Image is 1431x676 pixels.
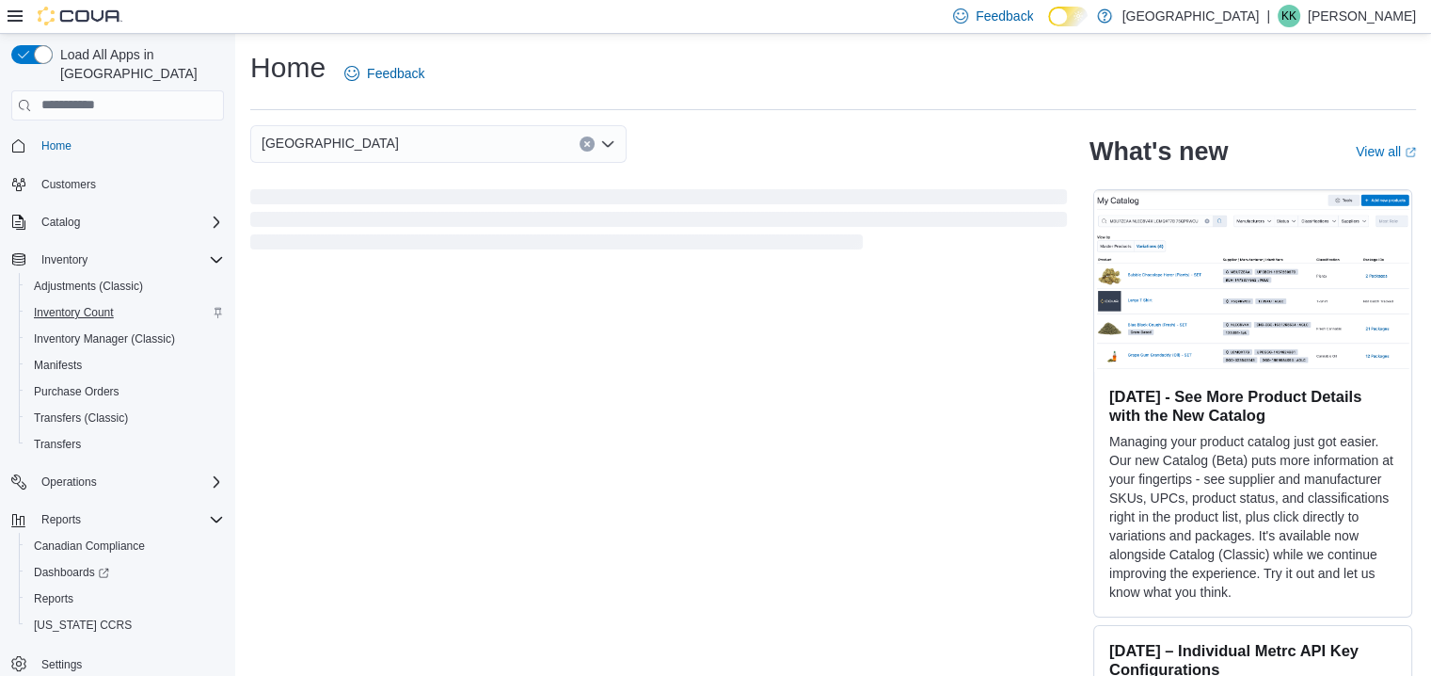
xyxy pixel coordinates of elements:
[26,407,224,429] span: Transfers (Classic)
[1405,147,1416,158] svg: External link
[34,211,224,233] span: Catalog
[26,354,224,377] span: Manifests
[34,508,224,531] span: Reports
[26,275,151,298] a: Adjustments (Classic)
[19,299,231,326] button: Inventory Count
[26,535,152,557] a: Canadian Compliance
[26,301,224,324] span: Inventory Count
[4,469,231,495] button: Operations
[976,7,1033,25] span: Feedback
[4,209,231,235] button: Catalog
[1356,144,1416,159] a: View allExternal link
[34,331,175,346] span: Inventory Manager (Classic)
[26,301,121,324] a: Inventory Count
[34,173,103,196] a: Customers
[34,652,224,675] span: Settings
[1048,7,1088,26] input: Dark Mode
[34,135,79,157] a: Home
[34,471,104,493] button: Operations
[34,437,81,452] span: Transfers
[26,561,117,584] a: Dashboards
[34,249,224,271] span: Inventory
[1109,432,1396,602] p: Managing your product catalog just got easier. Our new Catalog (Beta) puts more information at yo...
[34,279,143,294] span: Adjustments (Classic)
[19,326,231,352] button: Inventory Manager (Classic)
[34,565,109,580] span: Dashboards
[1121,5,1259,27] p: [GEOGRAPHIC_DATA]
[26,433,224,456] span: Transfers
[26,354,89,377] a: Manifests
[1266,5,1270,27] p: |
[41,252,87,267] span: Inventory
[19,431,231,458] button: Transfers
[41,177,96,192] span: Customers
[580,137,595,152] button: Clear input
[1109,387,1396,425] h3: [DATE] - See More Product Details with the New Catalog
[19,273,231,299] button: Adjustments (Classic)
[4,132,231,159] button: Home
[19,533,231,559] button: Canadian Compliance
[41,138,72,153] span: Home
[4,247,231,273] button: Inventory
[19,586,231,612] button: Reports
[1308,5,1416,27] p: [PERSON_NAME]
[262,132,399,154] span: [GEOGRAPHIC_DATA]
[34,172,224,196] span: Customers
[26,561,224,584] span: Dashboards
[26,407,135,429] a: Transfers (Classic)
[34,618,132,633] span: [US_STATE] CCRS
[26,587,81,610] a: Reports
[34,384,119,399] span: Purchase Orders
[34,134,224,157] span: Home
[34,358,82,373] span: Manifests
[19,612,231,638] button: [US_STATE] CCRS
[34,410,128,426] span: Transfers (Classic)
[26,380,224,403] span: Purchase Orders
[1048,26,1049,27] span: Dark Mode
[19,405,231,431] button: Transfers (Classic)
[4,507,231,533] button: Reports
[26,535,224,557] span: Canadian Compliance
[41,475,97,490] span: Operations
[34,471,224,493] span: Operations
[26,614,139,636] a: [US_STATE] CCRS
[1281,5,1296,27] span: KK
[19,352,231,378] button: Manifests
[26,328,183,350] a: Inventory Manager (Classic)
[34,211,87,233] button: Catalog
[26,614,224,636] span: Washington CCRS
[26,433,88,456] a: Transfers
[600,137,615,152] button: Open list of options
[34,539,145,554] span: Canadian Compliance
[367,64,424,83] span: Feedback
[34,249,95,271] button: Inventory
[34,653,89,676] a: Settings
[34,508,88,531] button: Reports
[4,170,231,198] button: Customers
[250,49,326,87] h1: Home
[26,328,224,350] span: Inventory Manager (Classic)
[19,559,231,586] a: Dashboards
[26,587,224,610] span: Reports
[34,591,73,606] span: Reports
[26,380,127,403] a: Purchase Orders
[38,7,122,25] img: Cova
[19,378,231,405] button: Purchase Orders
[26,275,224,298] span: Adjustments (Classic)
[34,305,114,320] span: Inventory Count
[337,55,432,92] a: Feedback
[1278,5,1300,27] div: Kalli King
[41,512,81,527] span: Reports
[41,657,82,672] span: Settings
[53,45,224,83] span: Load All Apps in [GEOGRAPHIC_DATA]
[41,215,80,230] span: Catalog
[1089,137,1228,167] h2: What's new
[250,193,1067,253] span: Loading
